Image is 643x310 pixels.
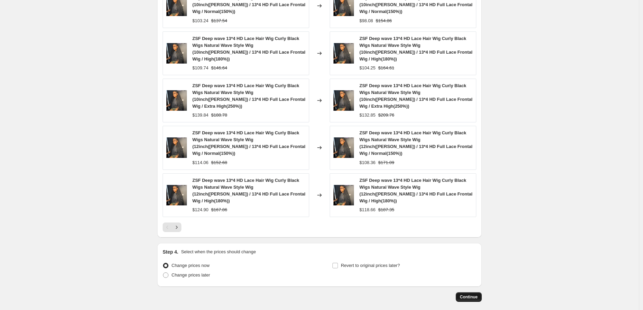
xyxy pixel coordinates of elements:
[166,43,187,64] img: waterwave_80x.jpg
[211,112,227,118] span: $188.78
[172,272,210,278] span: Change prices later
[359,130,473,156] span: ZSF Deep wave 13*4 HD Lace Hair Wig Curly Black Wigs Natural Wave Style Wig (12inch([PERSON_NAME]...
[211,65,227,70] span: $146.64
[359,65,375,70] span: $104.25
[211,207,227,212] span: $167.86
[192,178,305,203] span: ZSF Deep wave 13*4 HD Lace Hair Wig Curly Black Wigs Natural Wave Style Wig (12inch([PERSON_NAME]...
[333,43,354,64] img: waterwave_80x.jpg
[333,185,354,205] img: waterwave_80x.jpg
[172,223,181,232] button: Next
[166,185,187,205] img: waterwave_80x.jpg
[359,83,473,109] span: ZSF Deep wave 13*4 HD Lace Hair Wig Curly Black Wigs Natural Wave Style Wig (10inch([PERSON_NAME]...
[341,263,400,268] span: Revert to original prices later?
[181,248,256,255] p: Select when the prices should change
[378,65,394,70] span: $164.61
[378,160,394,165] span: $171.09
[333,90,354,111] img: waterwave_80x.jpg
[192,112,208,118] span: $139.84
[359,18,373,23] span: $98.08
[359,160,375,165] span: $108.36
[192,160,208,165] span: $114.06
[211,18,227,23] span: $137.54
[359,112,375,118] span: $132.85
[163,248,178,255] h2: Step 4.
[460,294,478,300] span: Continue
[192,18,208,23] span: $103.24
[166,90,187,111] img: waterwave_80x.jpg
[163,223,181,232] nav: Pagination
[378,112,394,118] span: $209.76
[359,36,473,62] span: ZSF Deep wave 13*4 HD Lace Hair Wig Curly Black Wigs Natural Wave Style Wig (10inch([PERSON_NAME]...
[172,263,209,268] span: Change prices now
[192,130,305,156] span: ZSF Deep wave 13*4 HD Lace Hair Wig Curly Black Wigs Natural Wave Style Wig (12inch([PERSON_NAME]...
[333,137,354,158] img: waterwave_80x.jpg
[192,207,208,212] span: $124.90
[378,207,394,212] span: $187.35
[192,65,208,70] span: $109.74
[456,292,482,302] button: Continue
[376,18,392,23] span: $154.86
[359,178,473,203] span: ZSF Deep wave 13*4 HD Lace Hair Wig Curly Black Wigs Natural Wave Style Wig (12inch([PERSON_NAME]...
[166,137,187,158] img: waterwave_80x.jpg
[211,160,227,165] span: $152.68
[359,207,375,212] span: $118.66
[192,36,305,62] span: ZSF Deep wave 13*4 HD Lace Hair Wig Curly Black Wigs Natural Wave Style Wig (10inch([PERSON_NAME]...
[192,83,305,109] span: ZSF Deep wave 13*4 HD Lace Hair Wig Curly Black Wigs Natural Wave Style Wig (10inch([PERSON_NAME]...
